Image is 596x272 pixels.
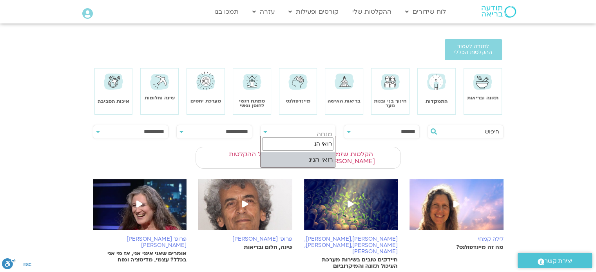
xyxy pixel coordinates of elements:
[261,152,335,168] li: רואי הניג
[445,39,502,60] a: לחזרה לעמוד ההקלטות הכללי
[401,4,450,19] a: לוח שידורים
[286,98,310,104] a: מיינדפולנס
[304,179,398,238] img: Untitled-design-8.png
[196,147,298,162] label: כל ההקלטות
[409,179,504,238] img: %D7%9E%D7%99%D7%99%D7%A0%D7%93%D7%A4%D7%95%D7%9C%D7%A0%D7%A1.jpg
[190,98,221,104] a: מערכת יחסים
[93,250,187,263] p: אומרים שאני אינני אני, אז מי אני בכלל? עצמי, מדיטציה ומוח
[348,4,395,19] a: ההקלטות שלי
[198,179,292,250] a: פרופ׳ [PERSON_NAME] שינה, חלום ובריאות
[145,95,175,101] a: שינה וחלומות
[248,4,279,19] a: עזרה
[426,98,447,104] a: התמקדות
[409,244,504,250] p: מה זה מיינדפולנס?
[317,130,332,139] span: מנחה
[409,236,504,242] h6: לילה קמחי
[409,179,504,250] a: לילה קמחי מה זה מיינדפולנס?
[304,236,398,255] h6: [PERSON_NAME],[PERSON_NAME],[PERSON_NAME],[PERSON_NAME],[PERSON_NAME]
[239,98,265,108] a: ממתח רגשי לחוסן נפשי
[544,256,572,267] span: יצירת קשר
[467,95,498,101] a: תזונה ובריאות
[210,4,243,19] a: תמכו בנו
[454,44,493,56] span: לחזרה לעמוד ההקלטות הכללי
[304,179,398,269] a: [PERSON_NAME],[PERSON_NAME],[PERSON_NAME],[PERSON_NAME],[PERSON_NAME] חיידקים טובים בשירות מערכת ...
[518,253,592,268] a: יצירת קשר
[98,98,129,104] a: איכות הסביבה
[198,244,292,250] p: שינה, חלום ובריאות
[374,98,407,108] a: חינוך בני ובנות נוער
[304,257,398,269] p: חיידקים טובים בשירות מערכת העיכול תזונה והמיקרוביום
[482,6,516,18] img: תודעה בריאה
[440,125,499,139] input: חיפוש
[298,147,400,169] label: הקלטות שזמינות [PERSON_NAME]
[284,4,342,19] a: קורסים ופעילות
[328,98,360,104] a: בריאות האישה
[93,179,187,263] a: פרופ' [PERSON_NAME][PERSON_NAME] אומרים שאני אינני אני, אז מי אני בכלל? עצמי, מדיטציה ומוח
[93,236,187,249] h6: פרופ' [PERSON_NAME][PERSON_NAME]
[93,179,187,238] img: %D7%90%D7%91%D7%99%D7%91%D7%94.png
[198,236,292,242] h6: פרופ׳ [PERSON_NAME]
[198,179,292,238] img: %D7%A4%D7%A8%D7%95%D7%A4%D7%B3-%D7%90%D7%91%D7%A9%D7%9C%D7%95%D7%9D-%D7%90%D7%9C%D7%99%D7%A6%D7%9...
